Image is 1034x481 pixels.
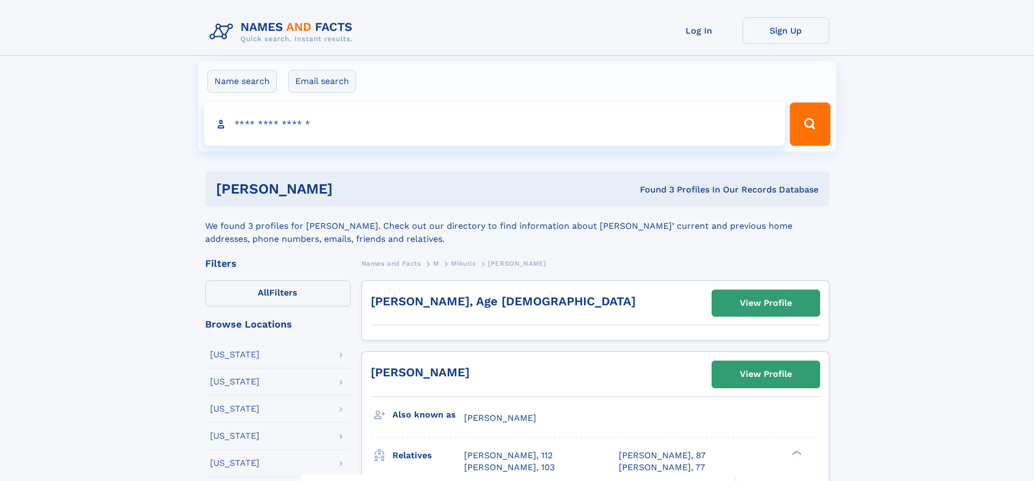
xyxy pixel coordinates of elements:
h1: [PERSON_NAME] [216,182,486,196]
div: View Profile [740,362,792,387]
img: Logo Names and Facts [205,17,361,47]
a: [PERSON_NAME] [371,365,470,379]
div: Filters [205,259,351,268]
a: Log In [656,17,743,44]
a: Sign Up [743,17,829,44]
h3: Relatives [392,446,464,465]
h3: Also known as [392,406,464,424]
div: [US_STATE] [210,405,259,413]
a: [PERSON_NAME], 77 [619,461,705,473]
span: All [258,287,269,298]
a: [PERSON_NAME], 87 [619,450,706,461]
div: [US_STATE] [210,377,259,386]
span: M [433,260,439,267]
a: M [433,256,439,270]
a: View Profile [712,290,820,316]
label: Filters [205,280,351,306]
label: Email search [288,70,356,93]
a: [PERSON_NAME], Age [DEMOGRAPHIC_DATA] [371,294,636,308]
input: search input [204,102,785,146]
a: Mikutis [451,256,475,270]
a: Names and Facts [361,256,421,270]
span: Mikutis [451,260,475,267]
div: [US_STATE] [210,350,259,359]
div: View Profile [740,291,792,316]
div: ❯ [789,449,802,456]
a: [PERSON_NAME], 103 [464,461,555,473]
a: View Profile [712,361,820,387]
label: Name search [207,70,277,93]
div: Found 3 Profiles In Our Records Database [486,184,819,196]
a: [PERSON_NAME], 112 [464,450,553,461]
div: [US_STATE] [210,459,259,467]
div: [US_STATE] [210,432,259,440]
div: We found 3 profiles for [PERSON_NAME]. Check out our directory to find information about [PERSON_... [205,207,829,246]
div: Browse Locations [205,319,351,329]
span: [PERSON_NAME] [488,260,546,267]
button: Search Button [790,102,830,146]
span: [PERSON_NAME] [464,413,536,423]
